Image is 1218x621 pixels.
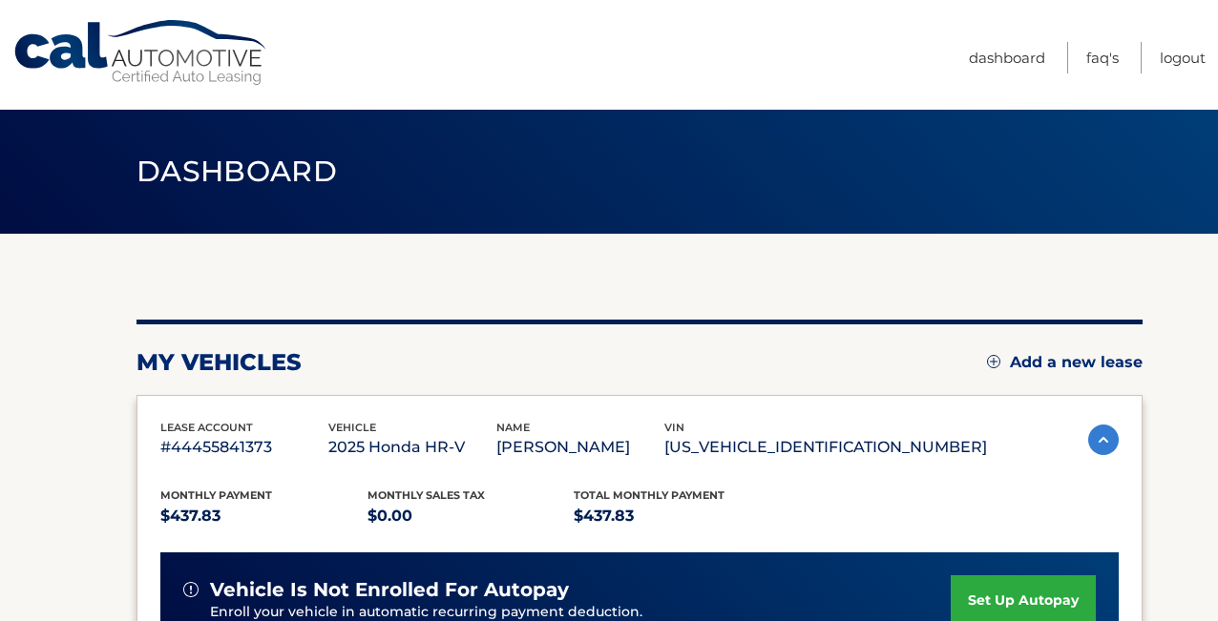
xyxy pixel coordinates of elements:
[969,42,1045,73] a: Dashboard
[987,353,1143,372] a: Add a new lease
[1160,42,1206,73] a: Logout
[160,421,253,434] span: lease account
[664,421,684,434] span: vin
[574,488,724,502] span: Total Monthly Payment
[1086,42,1119,73] a: FAQ's
[987,355,1000,368] img: add.svg
[664,434,987,461] p: [US_VEHICLE_IDENTIFICATION_NUMBER]
[160,503,367,529] p: $437.83
[12,19,270,87] a: Cal Automotive
[496,421,530,434] span: name
[210,578,569,602] span: vehicle is not enrolled for autopay
[328,421,376,434] span: vehicle
[367,488,485,502] span: Monthly sales Tax
[367,503,575,529] p: $0.00
[183,582,199,597] img: alert-white.svg
[136,154,337,189] span: Dashboard
[1088,424,1119,455] img: accordion-active.svg
[574,503,781,529] p: $437.83
[160,488,272,502] span: Monthly Payment
[328,434,496,461] p: 2025 Honda HR-V
[496,434,664,461] p: [PERSON_NAME]
[136,348,302,377] h2: my vehicles
[160,434,328,461] p: #44455841373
